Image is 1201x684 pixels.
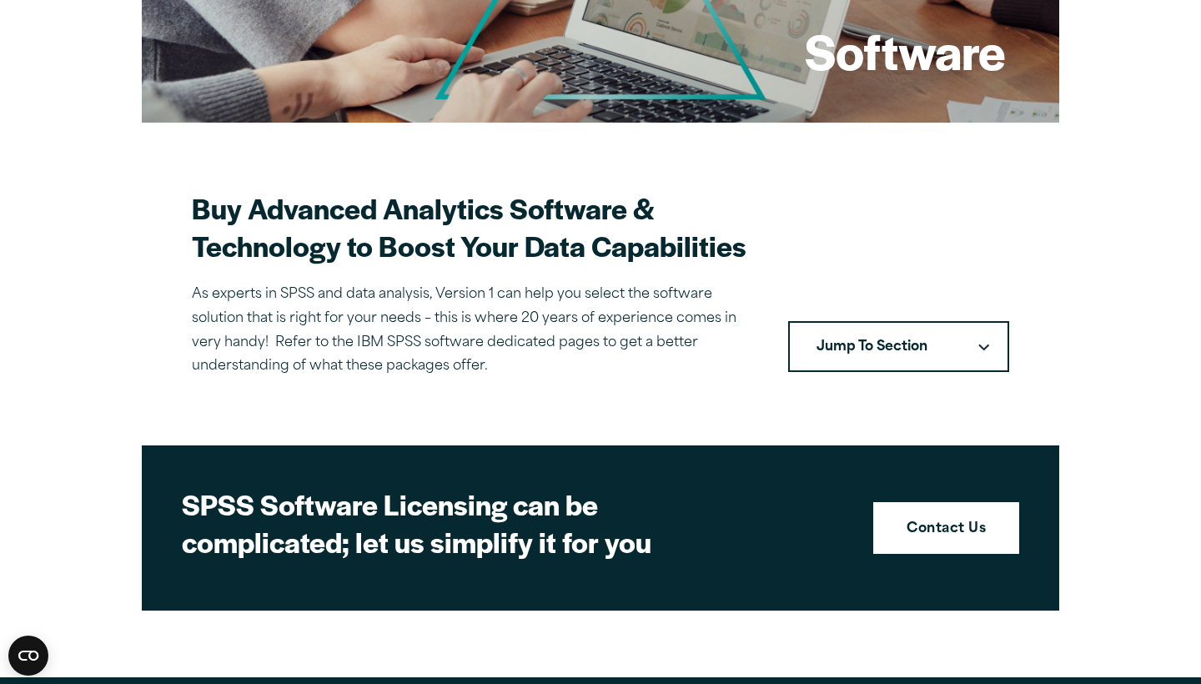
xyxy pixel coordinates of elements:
[805,18,1006,83] h1: Software
[192,283,748,379] p: As experts in SPSS and data analysis, Version 1 can help you select the software solution that is...
[788,321,1009,373] button: Jump To SectionDownward pointing chevron
[788,321,1009,373] nav: Table of Contents
[192,189,748,264] h2: Buy Advanced Analytics Software & Technology to Boost Your Data Capabilities
[907,519,986,541] strong: Contact Us
[182,485,766,561] h2: SPSS Software Licensing can be complicated; let us simplify it for you
[8,636,48,676] button: Open CMP widget
[873,502,1019,554] a: Contact Us
[978,344,989,351] svg: Downward pointing chevron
